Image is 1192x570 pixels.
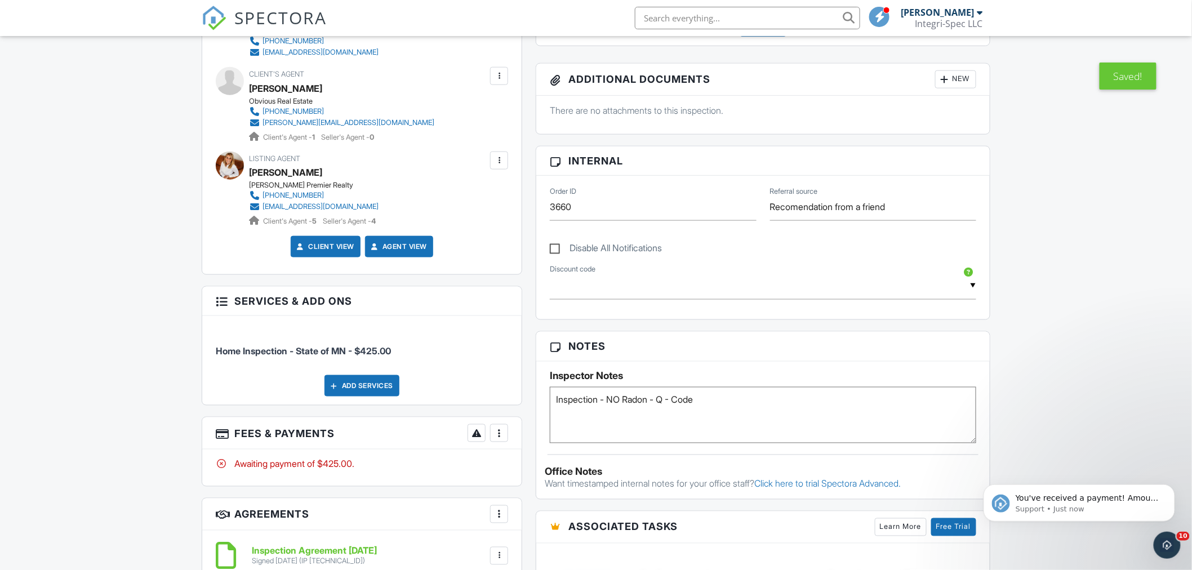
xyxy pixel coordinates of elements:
iframe: Intercom live chat [1154,532,1181,559]
strong: 4 [371,217,376,225]
div: Obvious Real Estate [249,97,443,106]
a: SPECTORA [202,15,327,39]
label: Discount code [550,264,595,274]
div: [PERSON_NAME] [901,7,975,18]
span: Client's Agent [249,70,304,78]
span: Home Inspection - State of MN - $425.00 [216,345,391,357]
a: [PHONE_NUMBER] [249,106,434,117]
a: Click here to trial Spectora Advanced. [754,478,901,489]
div: Add Services [324,375,399,397]
div: [EMAIL_ADDRESS][DOMAIN_NAME] [263,202,379,211]
label: Order ID [550,186,576,197]
div: Integri-Spec LLC [915,18,983,29]
p: There are no attachments to this inspection. [550,104,976,117]
a: [PERSON_NAME] [249,80,322,97]
span: SPECTORA [234,6,327,29]
h5: Inspector Notes [550,370,976,381]
div: [PHONE_NUMBER] [263,107,324,116]
div: New [935,70,976,88]
label: Disable All Notifications [550,243,662,257]
h3: Services & Add ons [202,287,522,316]
a: [EMAIL_ADDRESS][DOMAIN_NAME] [249,201,379,212]
h3: Internal [536,146,990,176]
h3: Additional Documents [536,64,990,96]
div: [PERSON_NAME] Premier Realty [249,181,388,190]
label: Referral source [770,186,818,197]
div: [EMAIL_ADDRESS][DOMAIN_NAME] [263,48,379,57]
span: Listing Agent [249,154,300,163]
div: [PERSON_NAME][EMAIL_ADDRESS][DOMAIN_NAME] [263,118,434,127]
a: Learn More [875,518,927,536]
a: Agent View [369,241,427,252]
a: [EMAIL_ADDRESS][DOMAIN_NAME] [249,47,379,58]
li: Service: Home Inspection - State of MN [216,324,508,366]
span: Associated Tasks [568,519,678,535]
div: Saved! [1100,63,1157,90]
div: [PHONE_NUMBER] [263,191,324,200]
span: 10 [1177,532,1190,541]
span: Seller's Agent - [321,133,374,141]
span: Client's Agent - [263,217,318,225]
a: Inspection Agreement [DATE] Signed [DATE] (IP [TECHNICAL_ID]) [252,546,377,566]
img: The Best Home Inspection Software - Spectora [202,6,226,30]
h3: Agreements [202,498,522,531]
a: [PHONE_NUMBER] [249,190,379,201]
div: Signed [DATE] (IP [TECHNICAL_ID]) [252,557,377,566]
a: [PERSON_NAME] [249,164,322,181]
span: Client's Agent - [263,133,317,141]
strong: 0 [370,133,374,141]
a: Free Trial [931,518,976,536]
a: [PERSON_NAME][EMAIL_ADDRESS][DOMAIN_NAME] [249,117,434,128]
p: Want timestamped internal notes for your office staff? [545,478,981,490]
iframe: Intercom notifications message [967,461,1192,540]
div: Office Notes [545,466,981,478]
strong: 5 [312,217,317,225]
strong: 1 [312,133,315,141]
h3: Fees & Payments [202,417,522,449]
input: Search everything... [635,7,860,29]
span: Seller's Agent - [323,217,376,225]
div: Awaiting payment of $425.00. [216,458,508,470]
a: Client View [295,241,354,252]
h6: Inspection Agreement [DATE] [252,546,377,556]
h3: Notes [536,332,990,361]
